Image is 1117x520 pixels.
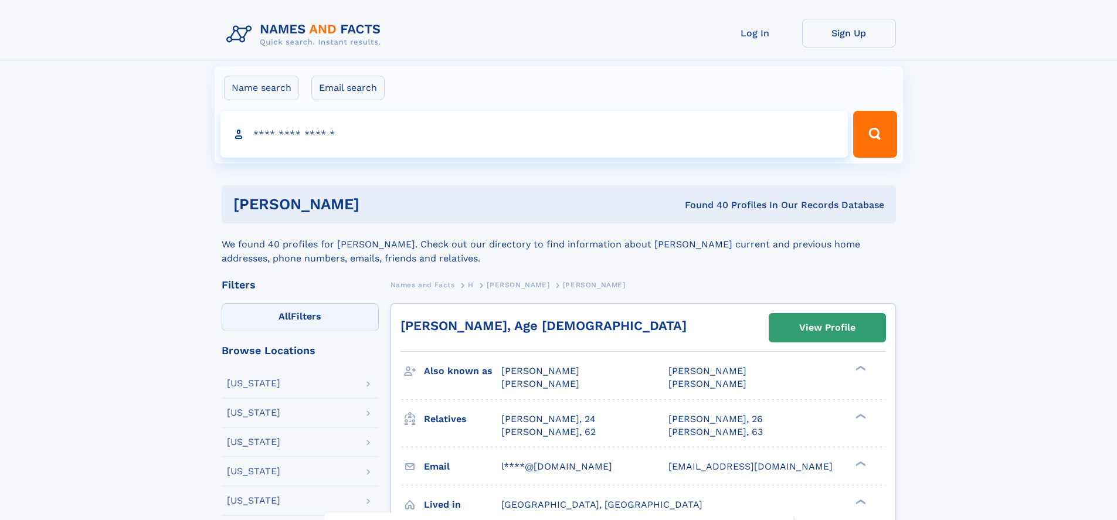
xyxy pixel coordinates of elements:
h3: Relatives [424,409,501,429]
a: View Profile [769,314,885,342]
div: ❯ [853,412,867,420]
a: Sign Up [802,19,896,47]
div: [US_STATE] [227,408,280,417]
div: Filters [222,280,379,290]
label: Email search [311,76,385,100]
span: All [279,311,291,322]
h3: Also known as [424,361,501,381]
h3: Email [424,457,501,477]
div: We found 40 profiles for [PERSON_NAME]. Check out our directory to find information about [PERSON... [222,223,896,266]
div: [US_STATE] [227,496,280,505]
div: [US_STATE] [227,437,280,447]
div: ❯ [853,365,867,372]
span: [EMAIL_ADDRESS][DOMAIN_NAME] [668,461,833,472]
a: Names and Facts [391,277,455,292]
span: [PERSON_NAME] [563,281,626,289]
span: [PERSON_NAME] [668,378,746,389]
h3: Lived in [424,495,501,515]
a: H [468,277,474,292]
a: [PERSON_NAME] [487,277,549,292]
span: [PERSON_NAME] [668,365,746,376]
h1: [PERSON_NAME] [233,197,522,212]
a: [PERSON_NAME], 24 [501,413,596,426]
span: [PERSON_NAME] [501,378,579,389]
img: Logo Names and Facts [222,19,391,50]
span: [PERSON_NAME] [487,281,549,289]
a: [PERSON_NAME], 26 [668,413,763,426]
div: [US_STATE] [227,379,280,388]
label: Name search [224,76,299,100]
div: ❯ [853,460,867,467]
label: Filters [222,303,379,331]
a: [PERSON_NAME], 63 [668,426,763,439]
a: [PERSON_NAME], 62 [501,426,596,439]
div: Browse Locations [222,345,379,356]
button: Search Button [853,111,897,158]
input: search input [220,111,848,158]
div: [US_STATE] [227,467,280,476]
span: [GEOGRAPHIC_DATA], [GEOGRAPHIC_DATA] [501,499,702,510]
div: View Profile [799,314,855,341]
span: [PERSON_NAME] [501,365,579,376]
span: H [468,281,474,289]
a: [PERSON_NAME], Age [DEMOGRAPHIC_DATA] [400,318,687,333]
div: ❯ [853,498,867,505]
div: Found 40 Profiles In Our Records Database [522,199,884,212]
a: Log In [708,19,802,47]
